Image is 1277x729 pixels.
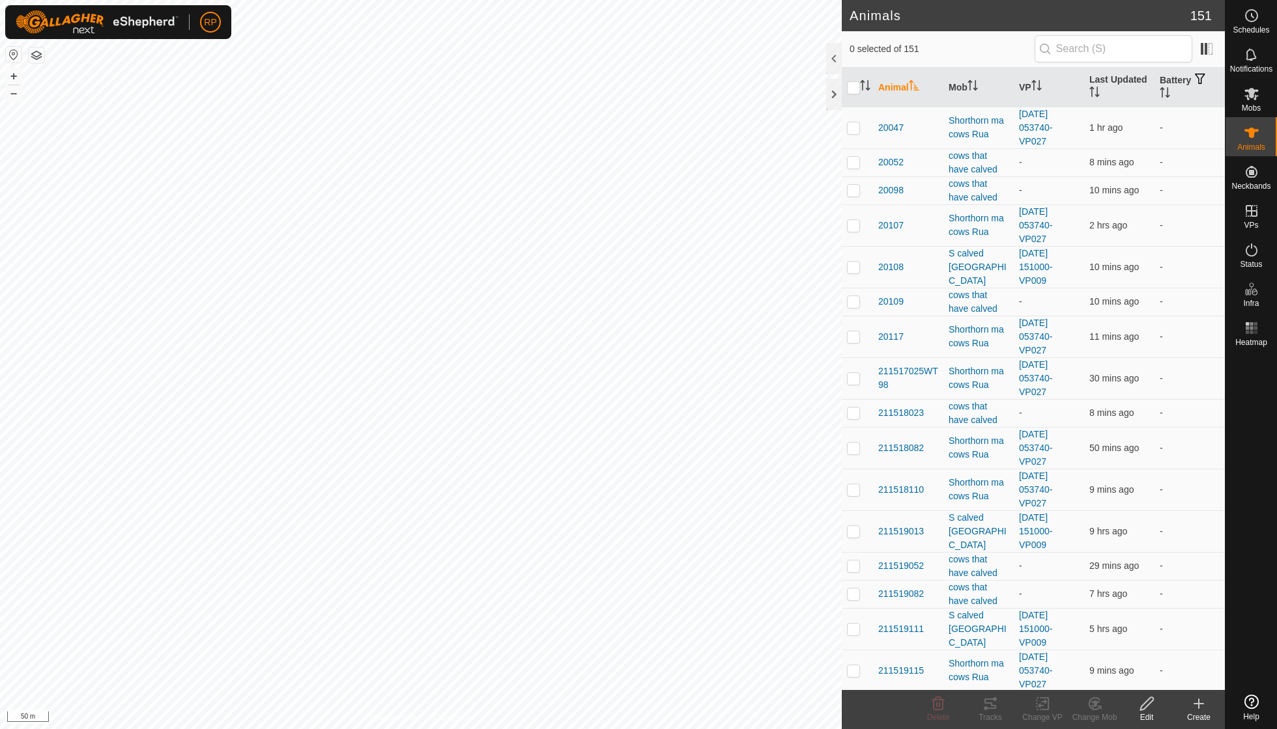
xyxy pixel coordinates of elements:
[1089,443,1139,453] span: 15 Sep 2025 at 11:54 AM
[1019,610,1052,648] a: [DATE] 151000-VP009
[878,441,924,455] span: 211518082
[1243,299,1259,307] span: Infra
[1016,711,1069,723] div: Change VP
[878,121,904,135] span: 20047
[1089,665,1134,676] span: 15 Sep 2025 at 12:35 PM
[1155,148,1225,176] td: -
[1155,288,1225,316] td: -
[1244,221,1258,229] span: VPs
[878,664,924,678] span: 211519115
[949,553,1009,580] div: cows that have calved
[1019,359,1052,397] a: [DATE] 053740-VP027
[1019,185,1022,195] app-display-virtual-paddock-transition: -
[1031,82,1042,92] p-sorticon: Activate to sort
[949,364,1009,392] div: Shorthorn ma cows Rua
[6,47,22,62] button: Reset Map
[1019,248,1052,286] a: [DATE] 151000-VP009
[873,68,943,107] th: Animal
[1019,429,1052,467] a: [DATE] 053740-VP027
[878,483,924,497] span: 211518110
[949,323,1009,350] div: Shorthorn ma cows Rua
[1019,318,1052,355] a: [DATE] 053740-VP027
[878,330,904,344] span: 20117
[878,156,904,169] span: 20052
[1014,68,1084,107] th: VP
[1089,89,1100,99] p-sorticon: Activate to sort
[1155,399,1225,427] td: -
[1155,427,1225,469] td: -
[1019,512,1052,550] a: [DATE] 151000-VP009
[878,406,924,420] span: 211518023
[949,511,1009,552] div: S calved [GEOGRAPHIC_DATA]
[878,184,904,197] span: 20098
[949,581,1009,608] div: cows that have calved
[878,295,904,309] span: 20109
[1019,206,1052,244] a: [DATE] 053740-VP027
[850,42,1035,56] span: 0 selected of 151
[949,149,1009,176] div: cows that have calved
[1019,652,1052,689] a: [DATE] 053740-VP027
[204,16,216,29] span: RP
[1089,331,1139,342] span: 15 Sep 2025 at 12:33 PM
[1237,143,1265,151] span: Animals
[16,10,179,34] img: Gallagher Logo
[1155,552,1225,580] td: -
[1160,89,1170,100] p-sorticon: Activate to sort
[860,82,870,92] p-sorticon: Activate to sort
[1019,560,1022,571] app-display-virtual-paddock-transition: -
[949,434,1009,461] div: Shorthorn ma cows Rua
[1231,182,1270,190] span: Neckbands
[6,85,22,101] button: –
[1243,713,1259,721] span: Help
[943,68,1014,107] th: Mob
[1155,357,1225,399] td: -
[964,711,1016,723] div: Tracks
[949,400,1009,427] div: cows that have calved
[909,82,919,92] p-sorticon: Activate to sort
[1019,588,1022,599] app-display-virtual-paddock-transition: -
[878,587,924,601] span: 211519082
[1019,471,1052,508] a: [DATE] 053740-VP027
[1155,246,1225,288] td: -
[1019,296,1022,307] app-display-virtual-paddock-transition: -
[1019,109,1052,146] a: [DATE] 053740-VP027
[1089,185,1139,195] span: 15 Sep 2025 at 12:33 PM
[1019,407,1022,418] app-display-virtual-paddock-transition: -
[1155,510,1225,552] td: -
[1155,580,1225,608] td: -
[1235,338,1267,346] span: Heatmap
[850,8,1190,23] h2: Animals
[1155,650,1225,691] td: -
[878,219,904,232] span: 20107
[1155,316,1225,357] td: -
[1089,296,1139,307] span: 15 Sep 2025 at 12:34 PM
[878,525,924,538] span: 211519013
[1089,373,1139,383] span: 15 Sep 2025 at 12:14 PM
[927,713,950,722] span: Delete
[1233,26,1269,34] span: Schedules
[1155,204,1225,246] td: -
[949,476,1009,503] div: Shorthorn ma cows Rua
[949,657,1009,684] div: Shorthorn ma cows Rua
[1089,262,1139,272] span: 15 Sep 2025 at 12:34 PM
[968,82,978,92] p-sorticon: Activate to sort
[29,48,44,63] button: Map Layers
[1089,157,1134,167] span: 15 Sep 2025 at 12:35 PM
[1089,122,1123,133] span: 15 Sep 2025 at 11:24 AM
[878,622,924,636] span: 211519111
[878,364,938,392] span: 211517025WT98
[1242,104,1261,112] span: Mobs
[878,260,904,274] span: 20108
[949,288,1009,316] div: cows that have calved
[949,212,1009,239] div: Shorthorn ma cows Rua
[878,559,924,573] span: 211519052
[1240,260,1262,268] span: Status
[1155,107,1225,148] td: -
[434,712,472,724] a: Contact Us
[1019,157,1022,167] app-display-virtual-paddock-transition: -
[369,712,418,724] a: Privacy Policy
[1084,68,1155,107] th: Last Updated
[1089,484,1134,495] span: 15 Sep 2025 at 12:35 PM
[1089,588,1127,599] span: 15 Sep 2025 at 5:04 AM
[1089,220,1127,230] span: 15 Sep 2025 at 9:54 AM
